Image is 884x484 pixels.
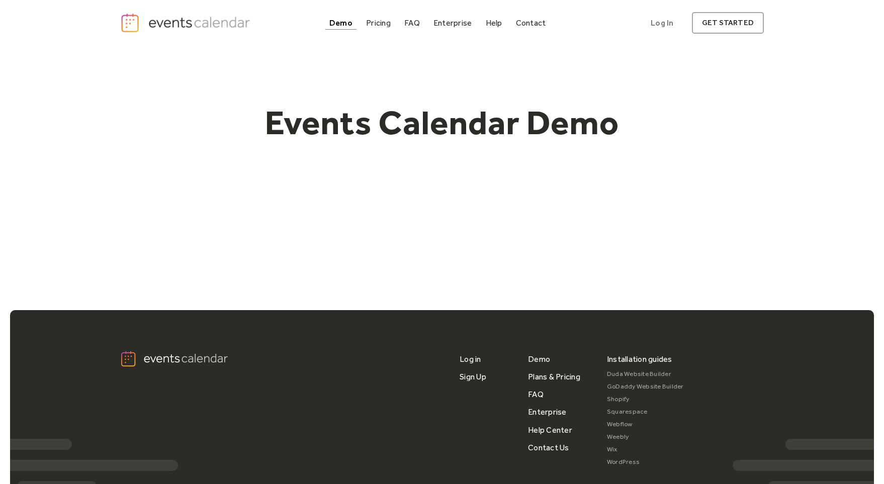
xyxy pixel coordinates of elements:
a: Wix [607,443,684,456]
a: home [120,13,253,33]
div: Pricing [366,20,391,26]
a: Help Center [528,421,572,439]
a: Weebly [607,431,684,443]
a: Shopify [607,393,684,406]
a: Squarespace [607,406,684,418]
a: Help [482,16,506,30]
a: Contact [512,16,550,30]
div: Enterprise [433,20,472,26]
div: Help [486,20,502,26]
a: Pricing [362,16,395,30]
a: Sign Up [460,368,486,385]
a: Demo [325,16,357,30]
a: Enterprise [429,16,476,30]
a: Duda Website Builder [607,368,684,380]
a: Contact Us [528,439,569,456]
a: GoDaddy Website Builder [607,380,684,393]
a: Log In [641,12,683,34]
div: FAQ [404,20,420,26]
a: Demo [528,350,550,368]
a: Enterprise [528,403,566,421]
a: Log in [460,350,481,368]
a: FAQ [400,16,424,30]
a: Webflow [607,418,684,431]
a: Plans & Pricing [528,368,580,385]
div: Contact [516,20,546,26]
a: WordPress [607,456,684,468]
a: get started [692,12,764,34]
div: Installation guides [607,350,672,368]
h1: Events Calendar Demo [249,102,635,143]
a: FAQ [528,385,544,403]
div: Demo [329,20,352,26]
